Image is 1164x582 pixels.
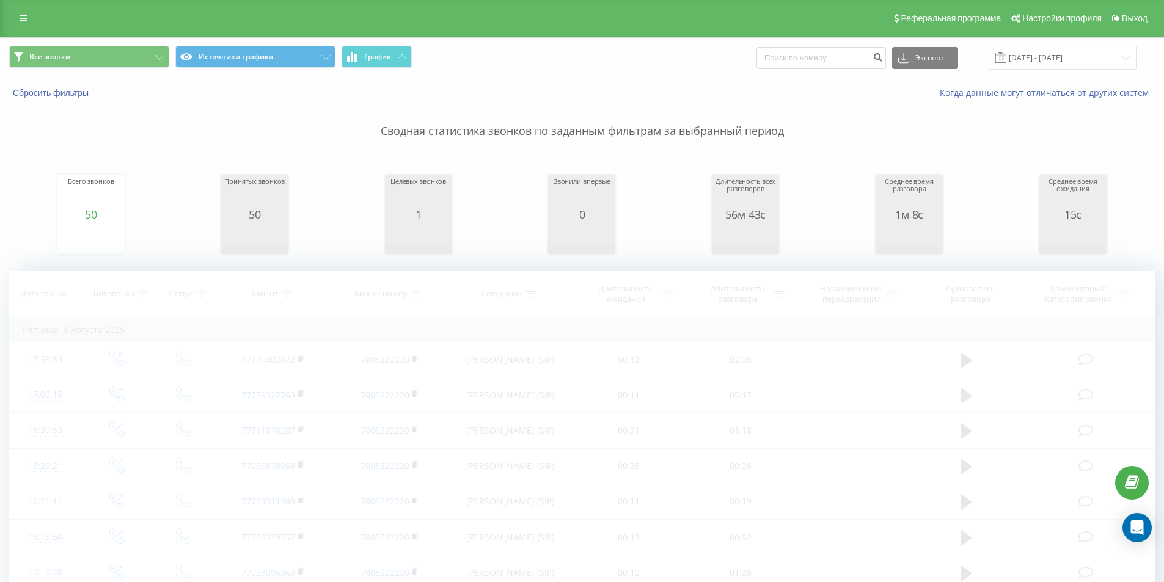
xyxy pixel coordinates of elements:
div: Звонили впервые [554,178,610,208]
div: Длительность всех разговоров [715,178,776,208]
button: Экспорт [892,47,958,69]
span: Все звонки [29,52,70,62]
button: Все звонки [9,46,169,68]
div: 0 [554,208,610,220]
p: Сводная статистика звонков по заданным фильтрам за выбранный период [9,99,1155,139]
div: 50 [224,208,285,220]
div: 15с [1042,208,1104,220]
button: График [342,46,412,68]
div: Целевых звонков [390,178,446,208]
span: Выход [1122,13,1148,23]
span: Реферальная программа [901,13,1001,23]
div: Всего звонков [68,178,114,208]
button: Сбросить фильтры [9,87,95,98]
span: График [364,53,391,61]
div: Среднее время разговора [879,178,940,208]
div: 1 [390,208,446,220]
input: Поиск по номеру [756,47,886,69]
span: Настройки профиля [1022,13,1102,23]
div: 1м 8с [879,208,940,220]
button: Источники трафика [175,46,335,68]
div: Среднее время ожидания [1042,178,1104,208]
a: Когда данные могут отличаться от других систем [940,87,1155,98]
div: Принятых звонков [224,178,285,208]
div: 50 [68,208,114,220]
div: 56м 43с [715,208,776,220]
div: Open Intercom Messenger [1122,513,1152,542]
